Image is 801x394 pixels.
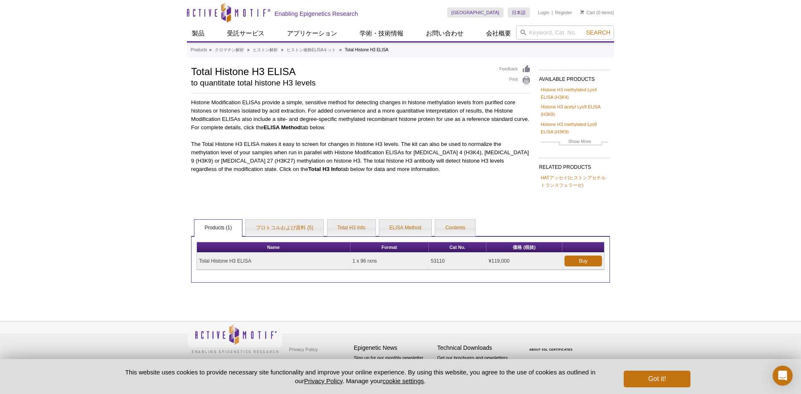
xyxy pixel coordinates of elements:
[308,166,341,172] strong: Total H3 Info
[447,8,504,18] a: [GEOGRAPHIC_DATA]
[499,65,531,74] a: Feedback
[541,86,608,101] a: Histone H3 methylated Lys4 ELISA (H3K4)
[539,70,610,85] h2: AVAILABLE PRODUCTS
[539,158,610,173] h2: RELATED PRODUCTS
[209,48,212,52] li: »
[429,253,487,270] td: 53110
[197,253,350,270] td: Total Histone H3 ELISA
[247,48,250,52] li: »
[586,29,610,36] span: Search
[287,356,331,368] a: Terms & Conditions
[350,242,429,253] th: Format
[773,366,793,386] div: Open Intercom Messenger
[379,220,431,236] a: ELISA Method
[429,242,487,253] th: Cat No.
[191,140,531,173] p: The Total Histone H3 ELISA makes it easy to screen for changes in histone H3 levels. The kit can ...
[555,10,572,15] a: Register
[246,220,323,236] a: プロトコルおよび資料 (5)
[304,377,343,384] a: Privacy Policy
[481,25,516,41] a: 会社概要
[191,46,207,54] a: Products
[437,354,516,376] p: Get our brochures and newsletters, or request them by mail.
[538,10,549,15] a: Login
[197,242,350,253] th: Name
[421,25,469,41] a: お問い合わせ
[187,25,209,41] a: 製品
[521,336,583,354] table: Click to Verify - This site chose Symantec SSL for secure e-commerce and confidential communicati...
[222,25,270,41] a: 受託サービス
[275,10,358,18] h2: Enabling Epigenetics Research
[552,8,553,18] li: |
[624,371,690,387] button: Got it!
[191,98,531,132] p: Histone Modification ELISAs provide a simple, sensitive method for detecting changes in histone m...
[191,65,491,77] h1: Total Histone H3 ELISA
[354,344,433,351] h4: Epigenetic News
[345,48,389,52] li: Total Histone H3 ELISA
[499,76,531,85] a: Print
[437,344,516,351] h4: Technical Downloads
[191,79,491,87] h2: to quantitate total histone H3 levels
[264,124,301,130] strong: ELISA Method
[486,253,562,270] td: ¥119,000
[541,120,608,136] a: Histone H3 methylated Lys9 ELISA (H3K9)
[111,368,610,385] p: This website uses cookies to provide necessary site functionality and improve your online experie...
[350,253,429,270] td: 1 x 96 rxns
[580,10,595,15] a: Cart
[529,348,573,351] a: ABOUT SSL CERTIFICATES
[194,220,242,236] a: Products (1)
[541,103,608,118] a: Histone H3 acetyl Lys9 ELISA (H3K9)
[355,25,408,41] a: 学術・技術情報
[435,220,475,236] a: Contents
[580,10,584,14] img: Your Cart
[508,8,530,18] a: 日本語
[541,174,608,189] a: HATアッセイ(ヒストンアセチルトランスフェラーゼ)
[215,46,244,54] a: クロマチン解析
[187,321,283,355] img: Active Motif,
[541,138,608,147] a: Show More
[282,25,342,41] a: アプリケーション
[339,48,342,52] li: »
[486,242,562,253] th: 価格 (税抜)
[287,343,320,356] a: Privacy Policy
[584,29,613,36] button: Search
[383,377,424,384] button: cookie settings
[253,46,278,54] a: ヒストン解析
[516,25,614,40] input: Keyword, Cat. No.
[281,48,284,52] li: »
[580,8,614,18] li: (0 items)
[354,354,433,383] p: Sign up for our monthly newsletter highlighting recent publications in the field of epigenetics.
[327,220,375,236] a: Total H3 Info
[287,46,336,54] a: ヒストン修飾ELISAキット
[564,256,602,266] a: Buy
